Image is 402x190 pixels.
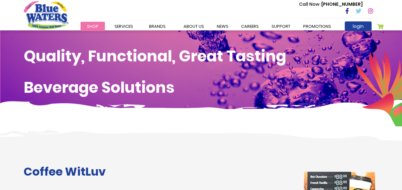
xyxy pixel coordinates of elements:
[235,22,265,31] a: careers
[24,47,379,66] h1: Quality, Functional, Great Tasting
[24,78,379,97] h1: Beverage Solutions
[24,1,68,29] a: store logo
[210,22,235,31] a: News
[149,23,166,29] span: Brands
[299,1,363,8] p: [PHONE_NUMBER]
[24,165,288,178] h1: Coffee WitLuv
[299,1,321,7] span: Call Now :
[265,22,297,31] a: support
[297,22,337,31] a: Promotions
[177,22,210,31] a: about us
[345,21,372,31] a: login
[87,23,99,29] span: Shop
[114,23,133,29] span: Services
